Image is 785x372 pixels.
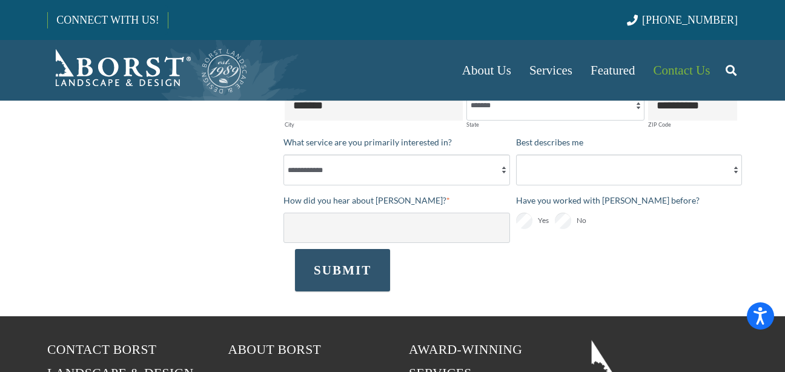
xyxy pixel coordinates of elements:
input: Yes [516,213,532,229]
select: How did you hear about [PERSON_NAME]?* [283,213,510,243]
a: Contact Us [644,40,720,101]
span: [PHONE_NUMBER] [642,14,738,26]
span: Have you worked with [PERSON_NAME] before? [516,195,700,205]
a: Featured [581,40,644,101]
span: Featured [591,63,635,78]
span: Contact Us [654,63,710,78]
span: No [577,213,586,228]
a: CONNECT WITH US! [48,5,167,35]
a: Borst-Logo [47,46,248,95]
span: About Borst [228,342,322,357]
span: Services [529,63,572,78]
span: How did you hear about [PERSON_NAME]? [283,195,446,205]
span: What service are you primarily interested in? [283,137,452,147]
span: Best describes me [516,137,583,147]
label: City [285,122,463,127]
a: Search [719,55,743,85]
input: No [555,213,571,229]
label: ZIP Code [648,122,737,127]
span: Yes [538,213,549,228]
span: About Us [462,63,511,78]
a: Services [520,40,581,101]
label: State [466,122,644,127]
a: [PHONE_NUMBER] [627,14,738,26]
select: What service are you primarily interested in? [283,154,510,185]
a: About Us [453,40,520,101]
select: Best describes me [516,154,743,185]
button: SUBMIT [295,249,390,291]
